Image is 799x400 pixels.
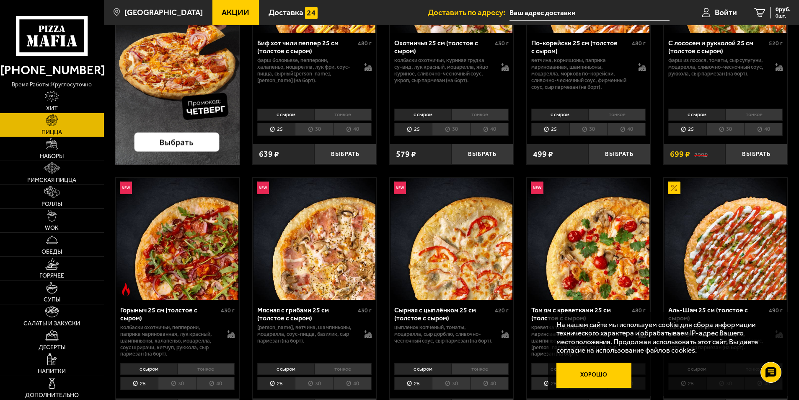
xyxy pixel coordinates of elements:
li: 25 [257,377,295,390]
img: Мясная с грибами 25 см (толстое с сыром) [253,178,375,300]
li: с сыром [531,363,588,375]
span: 579 ₽ [396,150,416,158]
li: тонкое [314,109,372,120]
span: 0 шт. [776,13,791,18]
li: 25 [394,377,432,390]
li: 30 [432,123,470,136]
span: Дополнительно [25,392,79,398]
li: 25 [120,377,158,390]
li: 30 [295,377,333,390]
img: Том ям с креветками 25 см (толстое с сыром) [527,178,649,300]
li: 40 [607,123,646,136]
span: Римская пицца [27,177,76,183]
div: Сырная с цыплёнком 25 см (толстое с сыром) [394,306,493,322]
button: Выбрать [314,144,376,164]
img: Острое блюдо [120,283,132,296]
p: креветка тигровая, паприка маринованная, [PERSON_NAME], шампиньоны, [PERSON_NAME], [PERSON_NAME],... [531,324,630,357]
li: 40 [470,377,509,390]
span: [GEOGRAPHIC_DATA] [124,8,203,16]
p: На нашем сайте мы используем cookie для сбора информации технического характера и обрабатываем IP... [556,320,774,355]
a: НовинкаСырная с цыплёнком 25 см (толстое с сыром) [390,178,513,300]
button: Выбрать [451,144,513,164]
span: Наборы [40,153,64,159]
span: 480 г [632,307,646,314]
li: тонкое [725,109,783,120]
li: тонкое [451,109,509,120]
li: 40 [470,123,509,136]
span: Доставка [269,8,303,16]
li: с сыром [120,363,177,375]
li: тонкое [177,363,235,375]
span: 520 г [769,40,783,47]
span: 0 руб. [776,7,791,13]
p: [PERSON_NAME], ветчина, шампиньоны, моцарелла, соус-пицца, базилик, сыр пармезан (на борт). [257,324,356,344]
li: 40 [744,123,783,136]
p: ветчина, корнишоны, паприка маринованная, шампиньоны, моцарелла, морковь по-корейски, сливочно-че... [531,57,630,90]
li: с сыром [394,363,451,375]
span: 420 г [495,307,509,314]
li: 40 [333,377,372,390]
span: WOK [45,225,59,231]
div: Биф хот чили пеппер 25 см (толстое с сыром) [257,39,356,55]
img: Акционный [668,182,680,194]
div: Горыныч 25 см (толстое с сыром) [120,306,219,322]
span: Обеды [41,249,62,255]
a: НовинкаТом ям с креветками 25 см (толстое с сыром) [527,178,650,300]
span: Супы [44,297,60,303]
span: 480 г [358,40,372,47]
li: 30 [569,123,608,136]
span: 499 ₽ [533,150,553,158]
span: 430 г [221,307,235,314]
img: Новинка [257,182,269,194]
span: Акции [222,8,249,16]
div: Аль-Шам 25 см (толстое с сыром) [668,306,767,322]
li: с сыром [257,363,314,375]
img: Новинка [394,182,406,194]
img: Новинка [531,182,543,194]
li: 30 [432,377,470,390]
li: с сыром [668,109,725,120]
p: фарш из лосося, томаты, сыр сулугуни, моцарелла, сливочно-чесночный соус, руккола, сыр пармезан (... [668,57,767,77]
div: По-корейски 25 см (толстое с сыром) [531,39,630,55]
li: 30 [295,123,333,136]
button: Хорошо [556,363,631,388]
div: Мясная с грибами 25 см (толстое с сыром) [257,306,356,322]
span: 639 ₽ [259,150,279,158]
span: 430 г [495,40,509,47]
span: Горячее [39,273,64,279]
li: 40 [333,123,372,136]
p: колбаски Охотничьи, пепперони, паприка маринованная, лук красный, шампиньоны, халапеньо, моцарелл... [120,324,219,357]
span: Десерты [39,345,65,351]
input: Ваш адрес доставки [509,5,669,21]
li: 25 [668,123,706,136]
img: Новинка [120,182,132,194]
li: с сыром [257,109,314,120]
span: 490 г [769,307,783,314]
a: НовинкаМясная с грибами 25 см (толстое с сыром) [253,178,376,300]
div: Охотничья 25 см (толстое с сыром) [394,39,493,55]
img: Сырная с цыплёнком 25 см (толстое с сыром) [390,178,512,300]
img: 15daf4d41897b9f0e9f617042186c801.svg [305,7,318,19]
img: Горыныч 25 см (толстое с сыром) [116,178,238,300]
span: Хит [46,106,58,112]
span: Войти [715,8,737,16]
span: 430 г [358,307,372,314]
button: Выбрать [588,144,650,164]
li: 25 [257,123,295,136]
span: Доставить по адресу: [428,8,509,16]
span: Роллы [41,201,62,207]
p: цыпленок копченый, томаты, моцарелла, сыр дорблю, сливочно-чесночный соус, сыр пармезан (на борт). [394,324,493,344]
li: 40 [196,377,235,390]
p: фарш болоньезе, пепперони, халапеньо, моцарелла, лук фри, соус-пицца, сырный [PERSON_NAME], [PERS... [257,57,356,84]
p: колбаски охотничьи, куриная грудка су-вид, лук красный, моцарелла, яйцо куриное, сливочно-чесночн... [394,57,493,84]
a: НовинкаОстрое блюдоГорыныч 25 см (толстое с сыром) [116,178,239,300]
li: тонкое [451,363,509,375]
span: Салаты и закуски [23,321,80,327]
li: тонкое [314,363,372,375]
s: 799 ₽ [694,150,708,158]
span: 480 г [632,40,646,47]
li: 25 [531,123,569,136]
div: С лососем и рукколой 25 см (толстое с сыром) [668,39,767,55]
div: Том ям с креветками 25 см (толстое с сыром) [531,306,630,322]
li: 25 [531,377,569,390]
